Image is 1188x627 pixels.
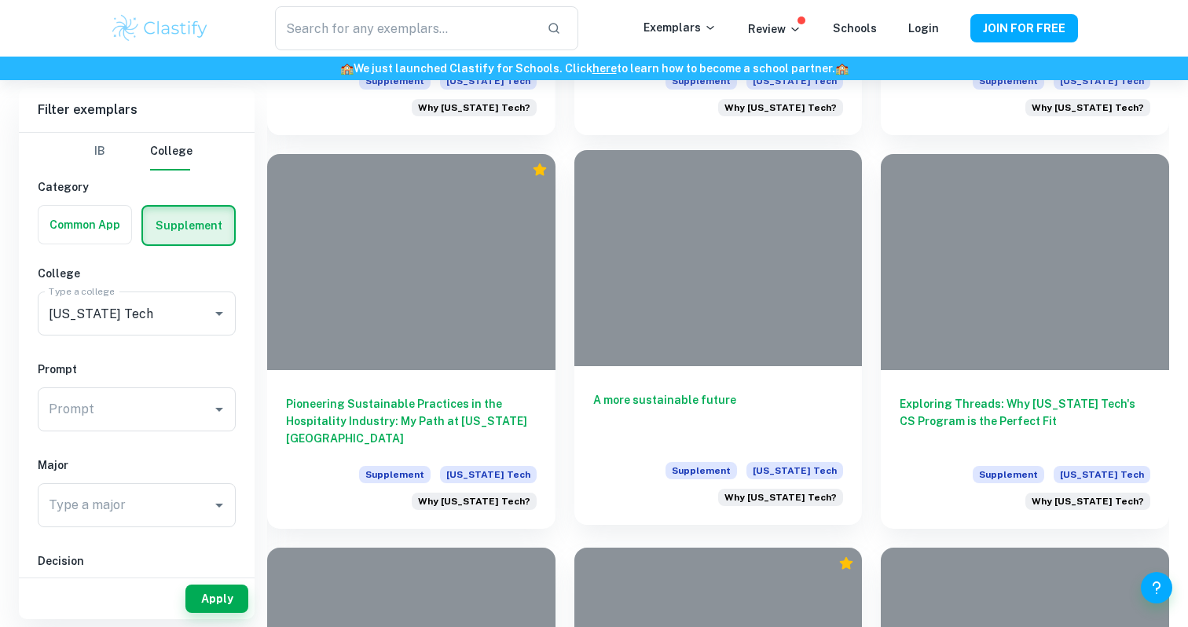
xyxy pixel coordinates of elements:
span: Supplement [973,466,1044,483]
span: Why [US_STATE] Tech? [418,494,530,508]
button: Open [208,302,230,324]
h6: Decision [38,552,236,570]
a: Login [908,22,939,35]
span: Why [US_STATE] Tech? [418,101,530,115]
label: Type a college [49,284,114,298]
div: Premium [532,162,548,178]
div: Why do you want to study your chosen major specifically at Georgia Tech? [718,99,843,116]
button: JOIN FOR FREE [970,14,1078,42]
span: 🏫 [340,62,354,75]
div: Premium [838,555,854,571]
button: Open [208,494,230,516]
button: College [150,133,192,170]
button: Help and Feedback [1141,572,1172,603]
h6: Exploring Threads: Why [US_STATE] Tech's CS Program is the Perfect Fit [900,395,1150,447]
h6: Filter exemplars [19,88,255,132]
a: Pioneering Sustainable Practices in the Hospitality Industry: My Path at [US_STATE][GEOGRAPHIC_DA... [267,154,555,529]
div: Why do you want to study your chosen major specifically at Georgia Tech? [412,99,537,116]
button: Apply [185,585,248,613]
button: Supplement [143,207,234,244]
p: Exemplars [643,19,717,36]
h6: We just launched Clastify for Schools. Click to learn how to become a school partner. [3,60,1185,77]
span: Why [US_STATE] Tech? [724,101,837,115]
span: Supplement [359,466,431,483]
span: Supplement [359,72,431,90]
input: Search for any exemplars... [275,6,534,50]
span: Supplement [973,72,1044,90]
a: Schools [833,22,877,35]
div: Why do you want to study your chosen major specifically at Georgia Tech? [412,493,537,510]
div: Why do you want to study your chosen major specifically at Georgia Tech? [718,489,843,506]
span: Why [US_STATE] Tech? [1032,494,1144,508]
a: Exploring Threads: Why [US_STATE] Tech's CS Program is the Perfect FitSupplement[US_STATE] TechWh... [881,154,1169,529]
h6: Pioneering Sustainable Practices in the Hospitality Industry: My Path at [US_STATE][GEOGRAPHIC_DATA] [286,395,537,447]
span: 🏫 [835,62,849,75]
h6: College [38,265,236,282]
h6: Major [38,456,236,474]
span: [US_STATE] Tech [1054,466,1150,483]
span: Supplement [665,72,737,90]
span: [US_STATE] Tech [440,466,537,483]
button: Open [208,398,230,420]
a: A more sustainable futureSupplement[US_STATE] TechWhy do you want to study your chosen major spec... [574,154,863,529]
div: Why do you want to study your chosen major specifically at Georgia Tech? [1025,99,1150,116]
span: [US_STATE] Tech [440,72,537,90]
h6: Category [38,178,236,196]
a: here [592,62,617,75]
span: Why [US_STATE] Tech? [1032,101,1144,115]
span: [US_STATE] Tech [1054,72,1150,90]
p: Review [748,20,801,38]
span: [US_STATE] Tech [746,72,843,90]
span: Supplement [665,462,737,479]
button: IB [81,133,119,170]
img: Clastify logo [110,13,210,44]
h6: A more sustainable future [593,391,844,443]
span: [US_STATE] Tech [746,462,843,479]
button: Common App [38,206,131,244]
div: Why do you want to study your chosen major specifically at Georgia Tech? [1025,493,1150,510]
h6: Prompt [38,361,236,378]
div: Filter type choice [81,133,192,170]
span: Why [US_STATE] Tech? [724,490,837,504]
